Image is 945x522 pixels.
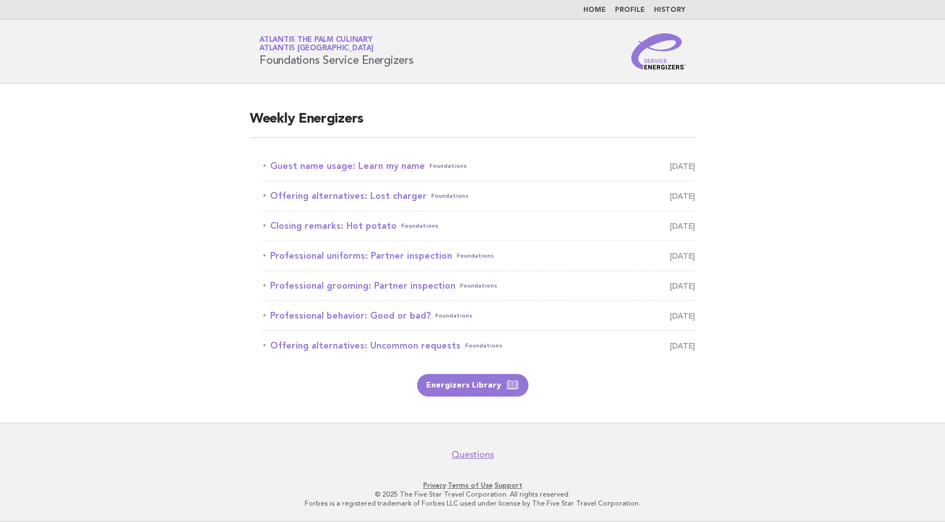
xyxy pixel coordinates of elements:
[263,278,695,294] a: Professional grooming: Partner inspectionFoundations [DATE]
[670,218,695,234] span: [DATE]
[417,374,528,397] a: Energizers Library
[670,248,695,264] span: [DATE]
[465,338,502,354] span: Foundations
[435,308,472,324] span: Foundations
[401,218,439,234] span: Foundations
[583,7,606,14] a: Home
[259,36,374,52] a: Atlantis The Palm CulinaryAtlantis [GEOGRAPHIC_DATA]
[263,248,695,264] a: Professional uniforms: Partner inspectionFoundations [DATE]
[259,37,414,66] h1: Foundations Service Energizers
[448,481,493,489] a: Terms of Use
[670,338,695,354] span: [DATE]
[263,338,695,354] a: Offering alternatives: Uncommon requestsFoundations [DATE]
[654,7,686,14] a: History
[615,7,645,14] a: Profile
[431,188,469,204] span: Foundations
[457,248,494,264] span: Foundations
[263,308,695,324] a: Professional behavior: Good or bad?Foundations [DATE]
[670,278,695,294] span: [DATE]
[127,481,818,490] p: · ·
[430,158,467,174] span: Foundations
[263,158,695,174] a: Guest name usage: Learn my nameFoundations [DATE]
[263,188,695,204] a: Offering alternatives: Lost chargerFoundations [DATE]
[127,490,818,499] p: © 2025 The Five Star Travel Corporation. All rights reserved.
[670,188,695,204] span: [DATE]
[670,308,695,324] span: [DATE]
[631,33,686,69] img: Service Energizers
[259,45,374,53] span: Atlantis [GEOGRAPHIC_DATA]
[670,158,695,174] span: [DATE]
[263,218,695,234] a: Closing remarks: Hot potatoFoundations [DATE]
[460,278,497,294] span: Foundations
[495,481,522,489] a: Support
[250,110,695,138] h2: Weekly Energizers
[423,481,446,489] a: Privacy
[452,449,494,460] a: Questions
[127,499,818,508] p: Forbes is a registered trademark of Forbes LLC used under license by The Five Star Travel Corpora...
